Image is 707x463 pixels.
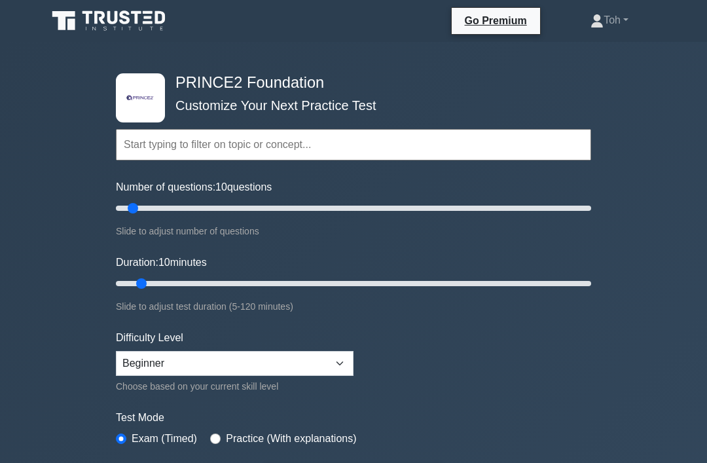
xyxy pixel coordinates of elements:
a: Toh [559,7,660,33]
input: Start typing to filter on topic or concept... [116,129,591,160]
div: Choose based on your current skill level [116,379,353,394]
h4: PRINCE2 Foundation [170,73,527,92]
label: Exam (Timed) [132,431,197,447]
label: Difficulty Level [116,330,183,346]
div: Slide to adjust test duration (5-120 minutes) [116,299,591,314]
a: Go Premium [457,12,535,29]
label: Test Mode [116,410,591,426]
label: Duration: minutes [116,255,207,270]
span: 10 [215,181,227,193]
label: Number of questions: questions [116,179,272,195]
span: 10 [158,257,170,268]
div: Slide to adjust number of questions [116,223,591,239]
label: Practice (With explanations) [226,431,356,447]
